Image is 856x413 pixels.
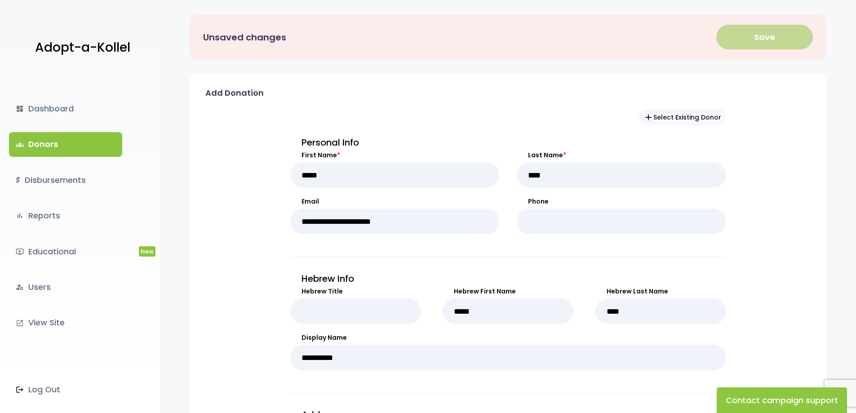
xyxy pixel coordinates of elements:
p: Unsaved changes [203,29,286,45]
a: ondemand_videoEducationalNew [9,240,122,264]
i: $ [16,174,20,187]
p: Personal Info [290,134,726,151]
span: New [139,246,155,257]
span: groups [16,141,24,149]
label: Hebrew Last Name [595,287,726,296]
label: Hebrew First Name [443,287,573,296]
a: Log Out [9,377,122,402]
i: launch [16,319,24,327]
p: Adopt-a-Kollel [35,36,130,59]
i: dashboard [16,105,24,113]
label: Phone [517,197,726,206]
a: manage_accountsUsers [9,275,122,299]
p: Hebrew Info [290,271,726,287]
label: Email [290,197,500,206]
p: Add Donation [205,86,264,100]
a: launchView Site [9,311,122,335]
a: Adopt-a-Kollel [31,26,130,70]
label: Last Name [517,151,726,160]
a: dashboardDashboard [9,97,122,121]
a: bar_chartReports [9,204,122,228]
span: add [643,112,653,122]
button: Save [716,25,813,49]
label: First Name [290,151,500,160]
button: addSelect Existing Donor [639,109,726,125]
label: Display Name [290,333,726,342]
a: groupsDonors [9,132,122,156]
a: $Disbursements [9,168,122,192]
i: bar_chart [16,212,24,220]
i: manage_accounts [16,283,24,291]
i: ondemand_video [16,248,24,256]
button: Contact campaign support [717,387,847,413]
label: Hebrew Title [290,287,421,296]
